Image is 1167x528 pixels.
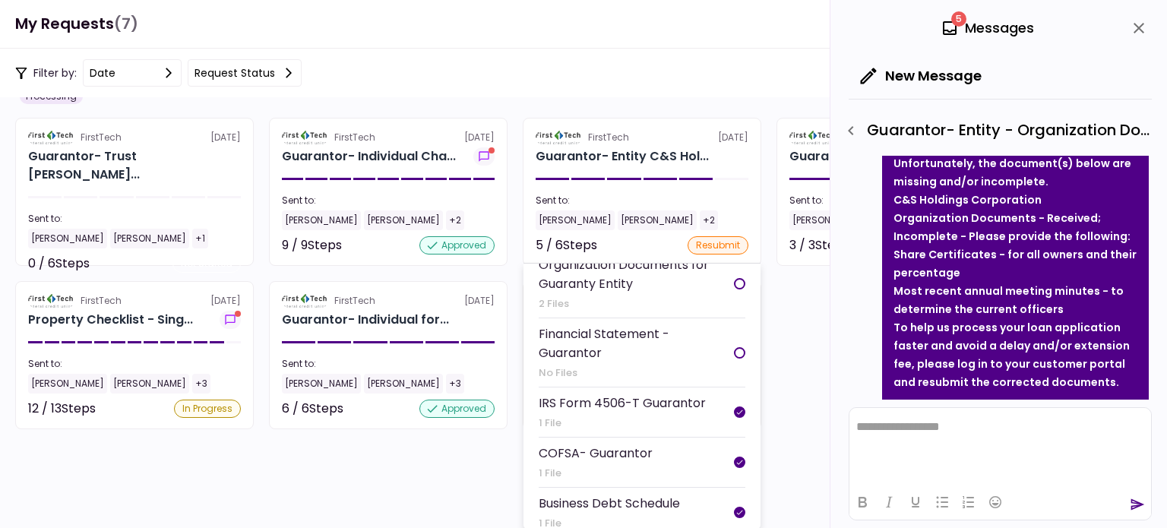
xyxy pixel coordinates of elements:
strong: C&S Holdings Corporation [893,192,1042,207]
div: Sent to: [282,357,495,371]
div: FirstTech [81,294,122,308]
div: Business Debt Schedule [539,494,680,513]
div: FirstTech [81,131,122,144]
div: [PERSON_NAME] [536,210,615,230]
div: [PERSON_NAME] [282,210,361,230]
div: Messages [941,17,1034,40]
div: 1 File [539,416,706,431]
div: Sent to: [789,194,1002,207]
button: Italic [876,492,902,513]
div: FirstTech [588,131,629,144]
button: show-messages [220,311,241,329]
div: [PERSON_NAME] [789,210,868,230]
div: Guarantor- Entity C&S Holdings Corporation [536,147,709,166]
div: 6 / 6 Steps [282,400,343,418]
div: Guarantor- Entity Eldredge Management LLC [789,147,960,166]
img: Partner logo [28,294,74,308]
div: approved [419,400,495,418]
div: Guarantor- Individual for SPECIALTY PROPERTIES LLC Shel Eldredge [282,311,449,329]
div: 1 File [539,466,653,481]
div: Organization Documents for Guaranty Entity [539,255,734,293]
div: Sent to: [282,194,495,207]
div: [PERSON_NAME] [618,210,697,230]
div: [DATE] [789,131,1002,144]
button: send [1130,497,1145,512]
button: Emojis [982,492,1008,513]
div: No Files [539,365,734,381]
img: Partner logo [282,294,328,308]
button: show-messages [473,147,495,166]
div: To help us process your loan application faster and avoid a delay and/or extension fee, please lo... [893,318,1137,391]
div: In Progress [174,400,241,418]
div: +2 [446,210,464,230]
div: [PERSON_NAME] [110,229,189,248]
div: FirstTech [334,294,375,308]
div: 3 / 3 Steps [789,236,849,255]
div: Filter by: [15,59,302,87]
div: [PERSON_NAME] [282,374,361,394]
div: Sent to: [28,357,241,371]
span: (7) [114,8,138,40]
div: [DATE] [28,294,241,308]
div: Sent to: [536,194,748,207]
div: [PERSON_NAME] [28,374,107,394]
img: Partner logo [282,131,328,144]
img: Partner logo [28,131,74,144]
strong: Organization Documents - Received; Incomplete - Please provide the following: [893,210,1131,244]
div: Not started [172,255,241,273]
div: [DATE] [536,131,748,144]
div: IRS Form 4506-T Guarantor [539,394,706,413]
div: COFSA- Guarantor [539,444,653,463]
img: Partner logo [536,131,582,144]
div: Guarantor- Entity - Organization Documents for Guaranty Entity [838,118,1152,144]
strong: Most recent annual meeting minutes - to determine the current officers [893,283,1124,317]
div: +3 [446,374,464,394]
strong: Unfortunately, the document(s) below are missing and/or incomplete. [893,156,1131,189]
button: Numbered list [956,492,982,513]
div: resubmit [688,236,748,255]
div: [PERSON_NAME] [28,229,107,248]
div: Guarantor- Individual Charles Eldredge [282,147,456,166]
div: 12 / 13 Steps [28,400,96,418]
div: Sent to: [28,212,241,226]
button: close [1126,15,1152,41]
div: Property Checklist - Single Tenant 1151-B Hospital Wy, Pocatello, ID [28,311,193,329]
strong: Share Certificates - for all owners and their percentage [893,247,1137,280]
div: Financial Statement - Guarantor [539,324,734,362]
div: 9 / 9 Steps [282,236,342,255]
div: [DATE] [282,294,495,308]
iframe: Rich Text Area [849,408,1151,484]
button: Underline [903,492,928,513]
div: +1 [192,229,208,248]
div: 5 / 6 Steps [536,236,597,255]
div: [DATE] [28,131,241,144]
div: approved [419,236,495,255]
img: Partner logo [789,131,836,144]
div: [PERSON_NAME] [364,210,443,230]
span: 5 [951,11,966,27]
button: New Message [849,56,994,96]
button: Bullet list [929,492,955,513]
div: 2 Files [539,296,734,311]
div: [PERSON_NAME] [110,374,189,394]
button: Bold [849,492,875,513]
button: date [83,59,182,87]
div: 0 / 6 Steps [28,255,90,273]
button: Request status [188,59,302,87]
div: [PERSON_NAME] [364,374,443,394]
div: [DATE] [282,131,495,144]
div: +2 [700,210,718,230]
div: FirstTech [334,131,375,144]
div: +3 [192,374,210,394]
div: Guarantor- Trust Charles James and Shel Alene Eldredge Living Trust [28,147,241,184]
h1: My Requests [15,8,138,40]
div: date [90,65,115,81]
